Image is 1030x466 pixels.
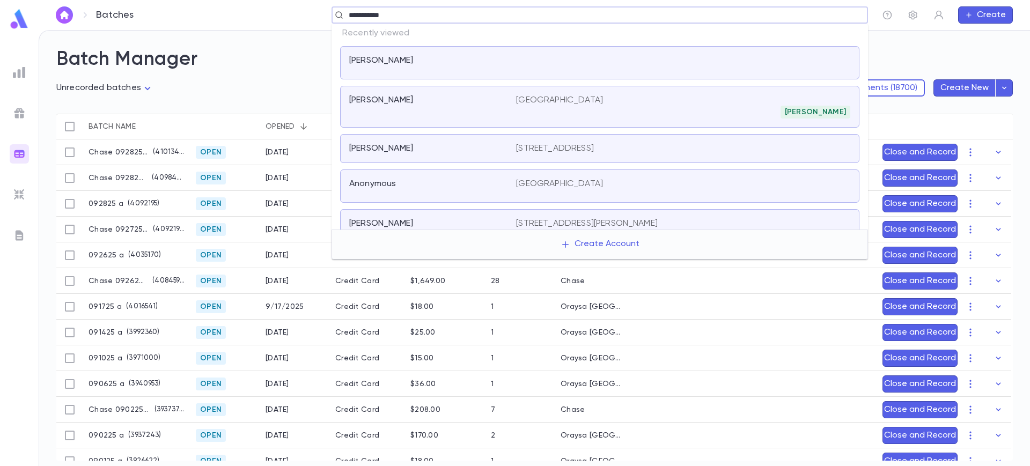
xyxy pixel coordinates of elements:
p: ( 4084592 ) [148,276,185,286]
img: reports_grey.c525e4749d1bce6a11f5fe2a8de1b229.svg [13,66,26,79]
div: $18.00 [410,302,434,311]
p: ( 3992360 ) [122,327,159,338]
div: 9/14/2025 [266,328,289,337]
p: Anonymous [349,179,396,189]
button: Batch Payments (18700) [815,79,925,97]
div: $15.00 [410,354,434,363]
p: [PERSON_NAME] [349,55,413,66]
div: Credit Card [330,165,405,191]
p: Chase 092825 a [89,174,148,182]
div: Type [330,114,405,139]
div: $1,649.00 [410,277,446,285]
span: Open [196,174,226,182]
div: Oraysa Canada [561,328,625,337]
p: Batches [96,9,134,21]
p: ( 3940953 ) [124,379,160,389]
div: 9/26/2025 [266,277,289,285]
div: 9/6/2025 [266,380,289,388]
div: $25.00 [410,328,436,337]
button: Close and Record [882,144,958,161]
p: 092825 a [89,199,123,208]
div: 9/28/2025 [266,174,289,182]
div: 1 [491,380,494,388]
div: 9/28/2025 [266,199,289,208]
p: 091725 a [89,302,122,311]
button: Close and Record [882,169,958,187]
p: ( 3937376 ) [150,404,186,415]
img: imports_grey.530a8a0e642e233f2baf0ef88e8c9fcb.svg [13,188,26,201]
div: Oraysa Canada [561,457,625,465]
div: 9/2/2025 [266,405,289,414]
span: Open [196,302,226,311]
div: 7 [491,405,495,414]
button: Close and Record [882,221,958,238]
button: Sort [136,118,153,135]
div: Batch name [83,114,190,139]
img: campaigns_grey.99e729a5f7ee94e3726e6486bddda8f1.svg [13,107,26,120]
button: Close and Record [882,375,958,393]
div: Oraysa Canada [561,380,625,388]
p: 091425 a [89,328,122,337]
div: Credit Card [330,217,405,242]
span: Open [196,277,226,285]
span: Open [196,431,226,440]
p: 090125 a [89,457,122,465]
div: Credit Card [330,139,405,165]
p: ( 4101347 ) [149,147,185,158]
span: Open [196,328,226,337]
div: Oraysa Canada [561,431,625,440]
p: Chase 092625 a [89,277,148,285]
p: [STREET_ADDRESS][PERSON_NAME] [516,218,658,229]
button: Close and Record [882,247,958,264]
p: [PERSON_NAME] [349,143,413,154]
img: batches_gradient.0a22e14384a92aa4cd678275c0c39cc4.svg [13,147,26,160]
div: Opened [266,114,295,139]
button: Create New [933,79,996,97]
button: Close and Record [882,427,958,444]
span: Open [196,405,226,414]
button: Sort [295,118,312,135]
div: 1 [491,457,494,465]
div: Oraysa Canada [561,302,625,311]
button: Close and Record [882,195,958,212]
p: ( 4098468 ) [148,173,185,183]
div: $208.00 [410,405,440,414]
div: Credit Card [330,191,405,217]
p: Chase 092725 a [89,225,149,234]
div: 1 [491,302,494,311]
div: Credit Card [330,320,405,345]
div: 9/17/2025 [266,302,304,311]
div: Chase [561,405,585,414]
button: Close and Record [882,401,958,418]
p: 091025 a [89,354,122,363]
p: ( 4092199 ) [149,224,185,235]
p: [GEOGRAPHIC_DATA] [516,179,603,189]
img: logo [9,9,30,29]
div: Opened [260,114,330,139]
p: 090625 a [89,380,124,388]
div: Batch name [89,114,136,139]
p: [PERSON_NAME] [349,95,413,106]
div: 28 [491,277,500,285]
span: Open [196,380,226,388]
div: Credit Card [330,268,405,294]
div: $170.00 [410,431,438,440]
p: [STREET_ADDRESS] [516,143,594,154]
p: ( 4035170 ) [124,250,161,261]
p: 090225 a [89,431,124,440]
div: Unrecorded batches [56,80,154,97]
div: Credit Card [330,242,405,268]
div: Credit Card [330,345,405,371]
div: 9/28/2025 [266,148,289,157]
p: ( 4016541 ) [122,301,158,312]
div: 9/26/2025 [266,251,289,260]
span: Open [196,251,226,260]
button: Close and Record [882,324,958,341]
button: Close and Record [882,298,958,315]
div: Chase [561,277,585,285]
p: 092625 a [89,251,124,260]
div: 9/1/2025 [266,457,289,465]
p: Recently viewed [332,24,868,43]
p: [GEOGRAPHIC_DATA] [516,95,603,106]
div: Credit Card [330,294,405,320]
